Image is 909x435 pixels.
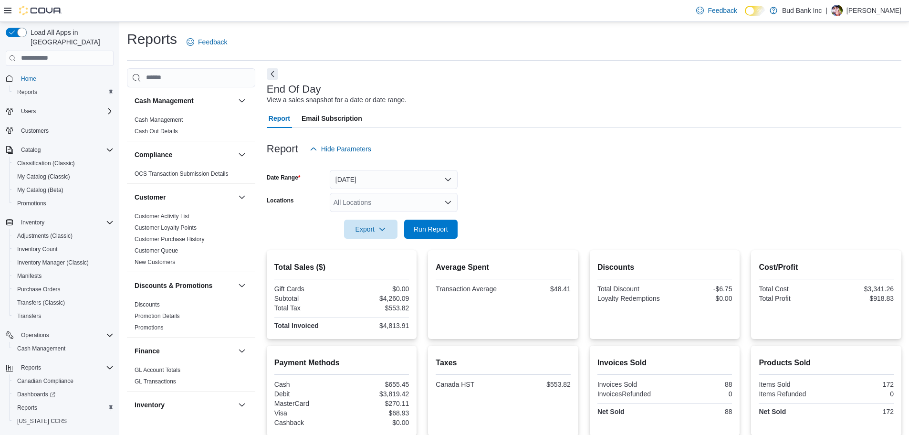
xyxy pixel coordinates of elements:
span: GL Account Totals [135,366,180,374]
div: Debit [274,390,340,398]
span: Feedback [708,6,737,15]
h2: Products Sold [759,357,894,369]
a: Transfers [13,310,45,322]
span: Promotion Details [135,312,180,320]
a: My Catalog (Beta) [13,184,67,196]
span: Operations [21,331,49,339]
span: Inventory [17,217,114,228]
span: Purchase Orders [17,286,61,293]
div: 172 [828,381,894,388]
button: Discounts & Promotions [236,280,248,291]
strong: Net Sold [759,408,786,415]
span: Dashboards [17,391,55,398]
div: $0.00 [344,419,409,426]
p: | [825,5,827,16]
a: Feedback [692,1,741,20]
button: Users [17,106,40,117]
a: Transfers (Classic) [13,297,69,308]
span: Home [21,75,36,83]
span: Canadian Compliance [17,377,73,385]
span: Reports [17,88,37,96]
button: Canadian Compliance [10,374,117,388]
a: New Customers [135,259,175,265]
span: Promotions [13,198,114,209]
h2: Discounts [597,262,732,273]
div: 88 [667,381,732,388]
span: Catalog [17,144,114,156]
span: Washington CCRS [13,415,114,427]
h3: Finance [135,346,160,356]
a: Promotion Details [135,313,180,319]
h2: Average Spent [436,262,571,273]
button: [DATE] [330,170,458,189]
a: Feedback [183,32,231,52]
button: Inventory [2,216,117,229]
button: Finance [135,346,234,356]
a: Inventory Count [13,244,62,255]
div: $655.45 [344,381,409,388]
span: Users [17,106,114,117]
button: Cash Management [10,342,117,355]
span: Inventory Count [17,245,58,253]
a: Discounts [135,301,160,308]
div: $48.41 [505,285,571,293]
div: Total Cost [759,285,824,293]
span: Promotions [135,324,164,331]
div: Total Discount [597,285,663,293]
button: Discounts & Promotions [135,281,234,290]
h3: End Of Day [267,84,321,95]
span: Promotions [17,200,46,207]
button: Operations [17,329,53,341]
span: My Catalog (Beta) [13,184,114,196]
div: Items Sold [759,381,824,388]
span: Inventory Manager (Classic) [13,257,114,268]
div: Canada HST [436,381,501,388]
span: Feedback [198,37,227,47]
button: Operations [2,329,117,342]
div: InvoicesRefunded [597,390,663,398]
div: 88 [667,408,732,415]
div: Cashback [274,419,340,426]
a: GL Transactions [135,378,176,385]
span: OCS Transaction Submission Details [135,170,229,178]
button: Next [267,68,278,80]
button: Inventory [135,400,234,410]
a: Canadian Compliance [13,375,77,387]
span: Adjustments (Classic) [13,230,114,242]
span: Dashboards [13,389,114,400]
button: Reports [10,401,117,414]
h2: Cost/Profit [759,262,894,273]
div: $3,341.26 [828,285,894,293]
span: Purchase Orders [13,284,114,295]
span: Cash Management [17,345,65,352]
span: Adjustments (Classic) [17,232,73,240]
button: Transfers [10,309,117,323]
span: Reports [17,404,37,412]
span: Transfers (Classic) [13,297,114,308]
div: 172 [828,408,894,415]
div: Loyalty Redemptions [597,295,663,302]
span: Manifests [17,272,42,280]
button: Transfers (Classic) [10,296,117,309]
h2: Invoices Sold [597,357,732,369]
input: Dark Mode [745,6,765,16]
h3: Report [267,143,298,155]
button: Classification (Classic) [10,157,117,170]
button: Adjustments (Classic) [10,229,117,243]
span: Hide Parameters [321,144,371,154]
a: Reports [13,86,41,98]
div: MasterCard [274,400,340,407]
span: Run Report [414,224,448,234]
a: Customer Queue [135,247,178,254]
div: Customer [127,211,255,272]
div: $4,813.91 [344,322,409,329]
button: Promotions [10,197,117,210]
div: $4,260.09 [344,295,409,302]
button: Inventory Count [10,243,117,256]
span: Cash Management [13,343,114,354]
div: $3,819.42 [344,390,409,398]
div: Cash Management [127,114,255,141]
span: Home [17,73,114,85]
